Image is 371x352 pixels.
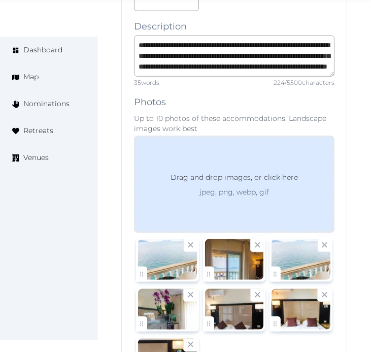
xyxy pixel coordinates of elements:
span: Map [23,72,39,82]
span: Venues [23,152,49,163]
div: 35 words [134,79,159,87]
label: Description [134,19,187,34]
p: Drag and drop images, or click here [162,172,306,187]
span: Dashboard [23,45,62,55]
p: jpeg, png, webp, gif [152,187,316,197]
div: 224 / 5500 characters [274,79,334,87]
span: Retreats [23,125,53,136]
p: Up to 10 photos of these accommodations. Landscape images work best [134,113,334,134]
label: Photos [134,95,166,109]
span: Nominations [23,99,70,109]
